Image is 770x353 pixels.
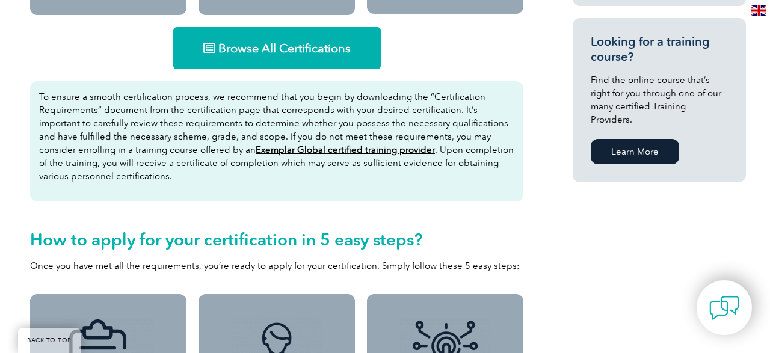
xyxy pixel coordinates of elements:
p: Once you have met all the requirements, you’re ready to apply for your certification. Simply foll... [30,259,523,272]
h3: Looking for a training course? [591,34,728,64]
p: To ensure a smooth certification process, we recommend that you begin by downloading the “Certifi... [39,90,514,183]
a: BACK TO TOP [18,328,81,353]
span: Browse All Certifications [218,42,351,54]
h2: How to apply for your certification in 5 easy steps? [30,230,523,249]
p: Find the online course that’s right for you through one of our many certified Training Providers. [591,73,728,126]
a: Learn More [591,139,679,164]
img: contact-chat.png [709,293,739,323]
a: Browse All Certifications [173,27,381,69]
a: Exemplar Global certified training provider [256,144,435,155]
img: en [751,5,766,16]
